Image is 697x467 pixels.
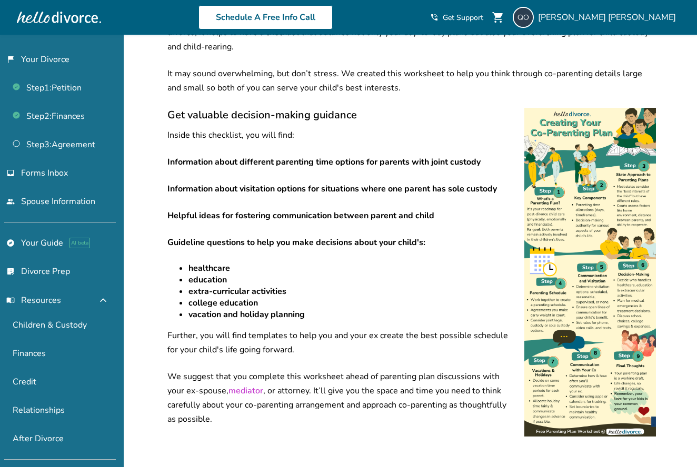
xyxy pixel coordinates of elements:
span: Forms Inbox [21,167,68,179]
p: Guideline questions to help you make decisions about your child's: [167,236,656,250]
span: flag_2 [6,55,15,64]
p: It may sound overwhelming, but don’t stress. We created this worksheet to help you think through ... [167,67,656,95]
p: We suggest that you complete this worksheet ahead of parenting plan discussions with your ex-spou... [167,370,656,427]
span: Resources [6,295,61,306]
span: inbox [6,169,15,177]
span: phone_in_talk [430,13,439,22]
span: list_alt_check [6,267,15,276]
span: shopping_cart [492,11,504,24]
span: [PERSON_NAME] [PERSON_NAME] [538,12,680,23]
a: mediator [228,385,263,397]
p: Further, you will find templates to help you and your ex create the best possible schedule for yo... [167,329,656,357]
p: Inside this checklist, you will find: [167,128,656,143]
iframe: Chat Widget [644,417,697,467]
span: vacation and holiday planning [188,309,305,320]
span: healthcare [188,262,230,274]
img: Creating Your Co-Parenting Plan-1 [524,108,656,436]
span: extra-curricular activities [188,286,286,297]
span: AI beta [69,238,90,248]
a: Schedule A Free Info Call [198,5,333,29]
span: college education [188,297,258,309]
h3: Get valuable decision-making guidance [167,108,656,122]
p: Information about different parenting time options for parents with joint custody [167,155,656,169]
img: qarina.moss@yahoo.com [513,7,534,28]
span: expand_less [97,294,109,307]
span: explore [6,239,15,247]
p: Helpful ideas for fostering communication between parent and child [167,209,656,223]
span: education [188,274,227,286]
span: Get Support [443,13,483,23]
a: phone_in_talkGet Support [430,13,483,23]
p: Information about visitation options for situations where one parent has sole custody [167,182,656,196]
span: menu_book [6,296,15,304]
span: people [6,197,15,206]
